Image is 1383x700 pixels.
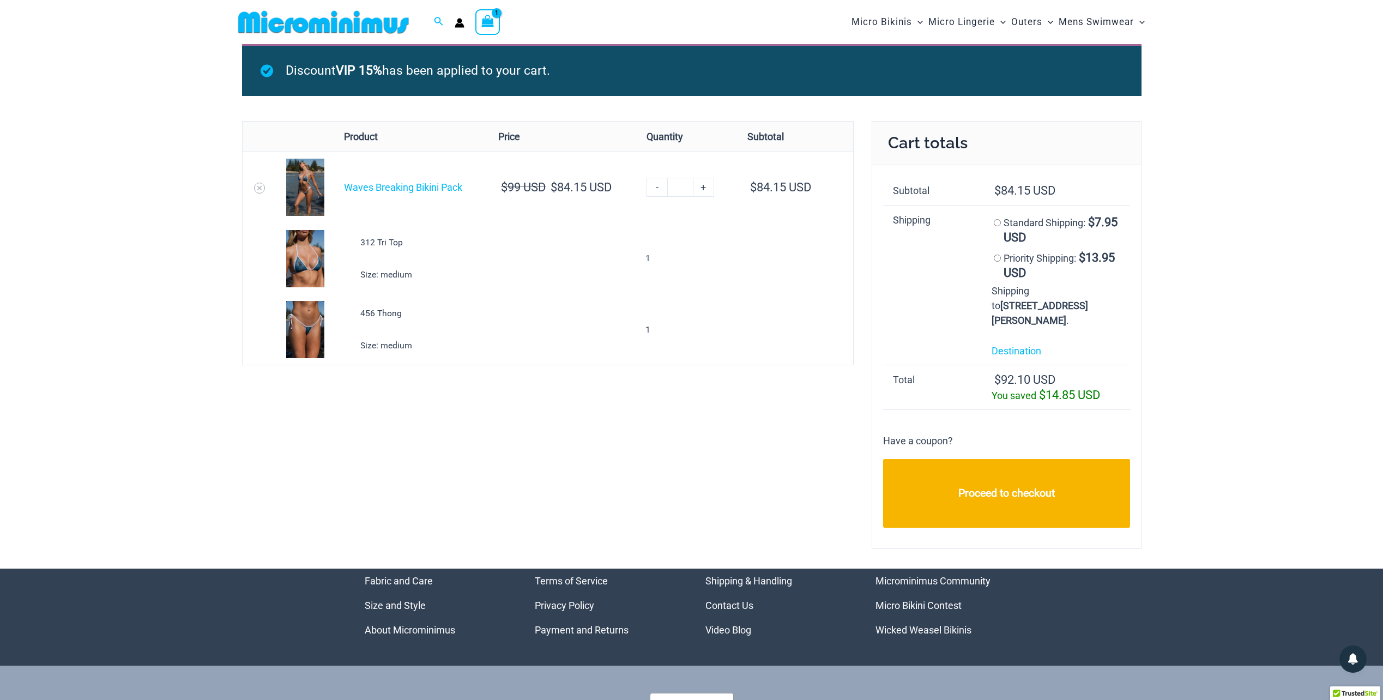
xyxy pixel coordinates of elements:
[535,575,608,587] a: Terms of Service
[360,267,480,283] p: medium
[1059,8,1134,36] span: Mens Swimwear
[1039,388,1046,402] span: $
[994,184,1055,197] bdi: 84.15 USD
[336,63,382,78] strong: VIP 15%
[535,569,678,642] nav: Menu
[928,8,995,36] span: Micro Lingerie
[637,294,738,365] td: 1
[501,180,508,194] span: $
[551,180,557,194] span: $
[365,569,508,642] aside: Footer Widget 1
[365,624,455,636] a: About Microminimus
[360,337,480,354] p: medium
[994,373,1055,387] bdi: 92.10 USD
[883,365,982,409] th: Total
[360,305,480,322] div: 456 Thong
[1134,8,1145,36] span: Menu Toggle
[995,8,1006,36] span: Menu Toggle
[875,624,971,636] a: Wicked Weasel Bikinis
[360,234,480,251] div: 312 Tri Top
[535,624,629,636] a: Payment and Returns
[875,575,991,587] a: Microminimus Community
[1088,215,1095,229] span: $
[992,388,1120,403] div: You saved
[242,44,1142,96] div: Discount has been applied to your cart.
[847,4,1150,40] nav: Site Navigation
[360,267,378,283] dt: Size:
[1039,388,1100,402] bdi: 14.85 USD
[1004,217,1118,244] label: Standard Shipping:
[637,223,738,294] td: 1
[488,122,637,152] th: Price
[875,569,1019,642] nav: Menu
[705,624,751,636] a: Video Blog
[334,122,488,152] th: Product
[365,600,426,611] a: Size and Style
[286,230,324,287] img: Waves Breaking Ocean 312 Top 01
[647,178,667,197] a: -
[1011,8,1042,36] span: Outers
[738,122,853,152] th: Subtotal
[1004,252,1115,279] label: Priority Shipping:
[475,9,500,34] a: View Shopping Cart, 1 items
[926,5,1008,39] a: Micro LingerieMenu ToggleMenu Toggle
[1056,5,1148,39] a: Mens SwimwearMenu ToggleMenu Toggle
[883,176,982,205] th: Subtotal
[344,182,462,193] a: Waves Breaking Bikini Pack
[705,575,792,587] a: Shipping & Handling
[750,180,757,194] span: $
[1079,251,1085,264] span: $
[992,300,1088,326] strong: [STREET_ADDRESS][PERSON_NAME]
[254,183,265,194] a: Remove Waves Breaking Bikini Pack from cart
[875,600,962,611] a: Micro Bikini Contest
[875,569,1019,642] aside: Footer Widget 4
[750,180,811,194] bdi: 84.15 USD
[1008,5,1056,39] a: OutersMenu ToggleMenu Toggle
[501,180,546,194] bdi: 99 USD
[851,8,912,36] span: Micro Bikinis
[994,184,1001,197] span: $
[849,5,926,39] a: Micro BikinisMenu ToggleMenu Toggle
[872,122,1141,165] h2: Cart totals
[1042,8,1053,36] span: Menu Toggle
[693,178,714,197] a: +
[705,569,849,642] nav: Menu
[705,600,753,611] a: Contact Us
[286,159,324,216] img: Waves Breaking Ocean 312 Top 456 Bottom 08
[883,433,953,449] p: Have a coupon?
[667,178,693,197] input: Product quantity
[992,283,1120,328] p: Shipping to .
[912,8,923,36] span: Menu Toggle
[286,301,324,358] img: Waves Breaking Ocean 456 Bottom 02
[705,569,849,642] aside: Footer Widget 3
[637,122,738,152] th: Quantity
[365,575,433,587] a: Fabric and Care
[992,345,1041,357] a: Destination
[455,18,464,28] a: Account icon link
[365,569,508,642] nav: Menu
[234,10,413,34] img: MM SHOP LOGO FLAT
[551,180,612,194] bdi: 84.15 USD
[535,569,678,642] aside: Footer Widget 2
[883,205,982,365] th: Shipping
[360,337,378,354] dt: Size:
[434,15,444,29] a: Search icon link
[883,459,1130,528] a: Proceed to checkout
[994,373,1001,387] span: $
[535,600,594,611] a: Privacy Policy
